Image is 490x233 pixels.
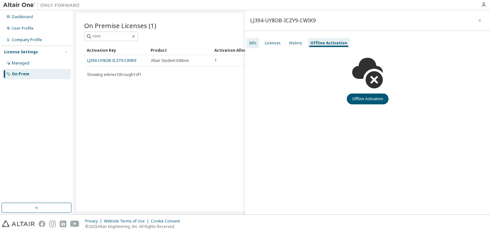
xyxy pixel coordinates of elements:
span: Showing entries 1 through 1 of 1 [87,72,142,77]
div: Activation Allowed [214,45,273,55]
span: On Premise Licenses (1) [84,21,156,30]
img: altair_logo.svg [2,221,35,227]
img: linkedin.svg [60,221,66,227]
div: Website Terms of Use [104,219,151,224]
div: Activation Key [87,45,145,55]
div: Company Profile [12,37,42,42]
button: Offline Activation [347,94,389,104]
div: Licenses [265,41,281,46]
div: Product [151,45,209,55]
div: History [289,41,302,46]
div: On Prem [12,71,29,77]
img: instagram.svg [49,221,56,227]
img: Altair One [3,2,83,8]
span: Altair Student Edition [151,58,189,63]
div: Offline Activation [310,41,347,46]
a: LJ394-UY8OB-ICZY9-CWIK9 [87,58,136,63]
span: 1 [215,58,217,63]
div: User Profile [12,26,33,31]
div: Dashboard [12,14,33,19]
p: © 2025 Altair Engineering, Inc. All Rights Reserved. [85,224,184,229]
div: Privacy [85,219,104,224]
div: Info [249,41,256,46]
div: License Settings [4,49,38,55]
div: Cookie Consent [151,219,184,224]
img: youtube.svg [70,221,79,227]
div: Managed [12,61,29,66]
img: facebook.svg [39,221,45,227]
div: LJ394-UY8OB-ICZY9-CWIK9 [250,18,316,23]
